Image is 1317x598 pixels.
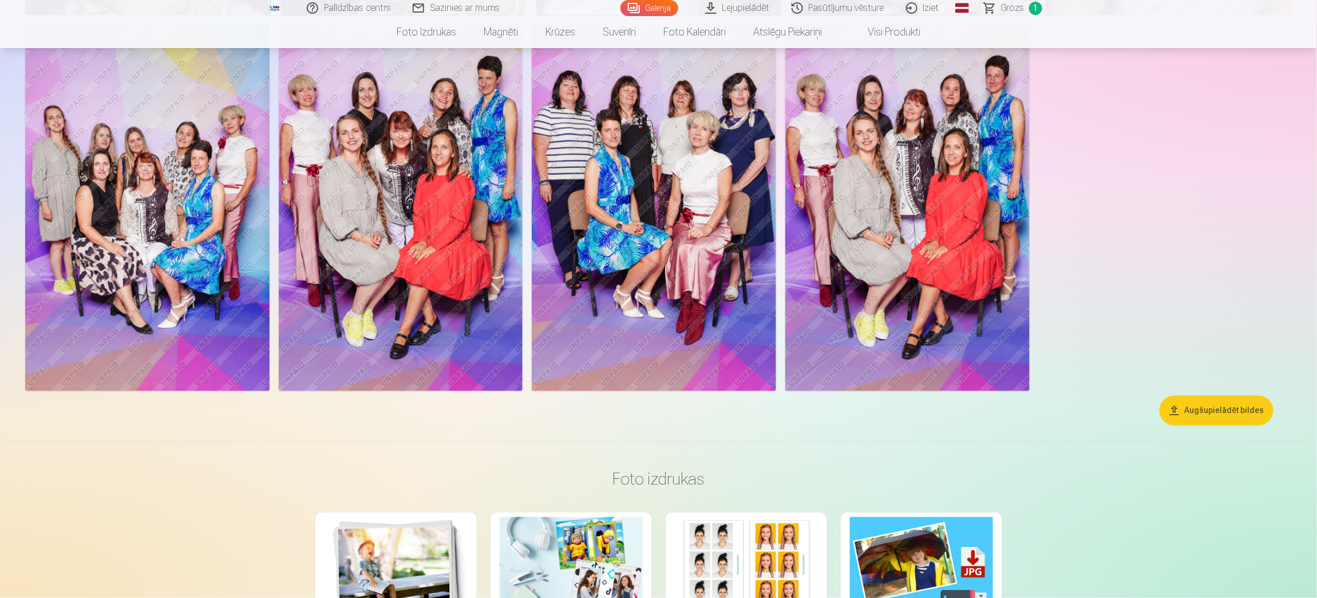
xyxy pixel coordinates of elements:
[470,16,532,48] a: Magnēti
[383,16,470,48] a: Foto izdrukas
[1029,2,1042,15] span: 1
[836,16,934,48] a: Visi produkti
[589,16,650,48] a: Suvenīri
[1001,1,1025,15] span: Grozs
[650,16,739,48] a: Foto kalendāri
[739,16,836,48] a: Atslēgu piekariņi
[532,16,589,48] a: Krūzes
[1160,396,1274,426] button: Augšupielādēt bildes
[325,469,993,490] h3: Foto izdrukas
[268,5,281,11] img: /fa1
